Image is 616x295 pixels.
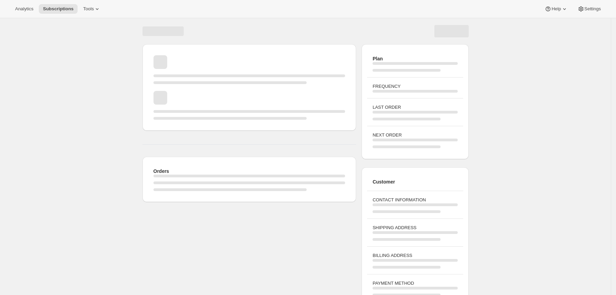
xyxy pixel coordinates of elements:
[373,224,457,231] h3: SHIPPING ADDRESS
[79,4,105,14] button: Tools
[153,168,345,175] h2: Orders
[573,4,605,14] button: Settings
[551,6,561,12] span: Help
[584,6,601,12] span: Settings
[15,6,33,12] span: Analytics
[373,197,457,203] h3: CONTACT INFORMATION
[39,4,78,14] button: Subscriptions
[373,178,457,185] h2: Customer
[373,132,457,139] h3: NEXT ORDER
[373,104,457,111] h3: LAST ORDER
[11,4,37,14] button: Analytics
[373,83,457,90] h3: FREQUENCY
[373,280,457,287] h3: PAYMENT METHOD
[43,6,73,12] span: Subscriptions
[83,6,94,12] span: Tools
[540,4,572,14] button: Help
[373,55,457,62] h2: Plan
[373,252,457,259] h3: BILLING ADDRESS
